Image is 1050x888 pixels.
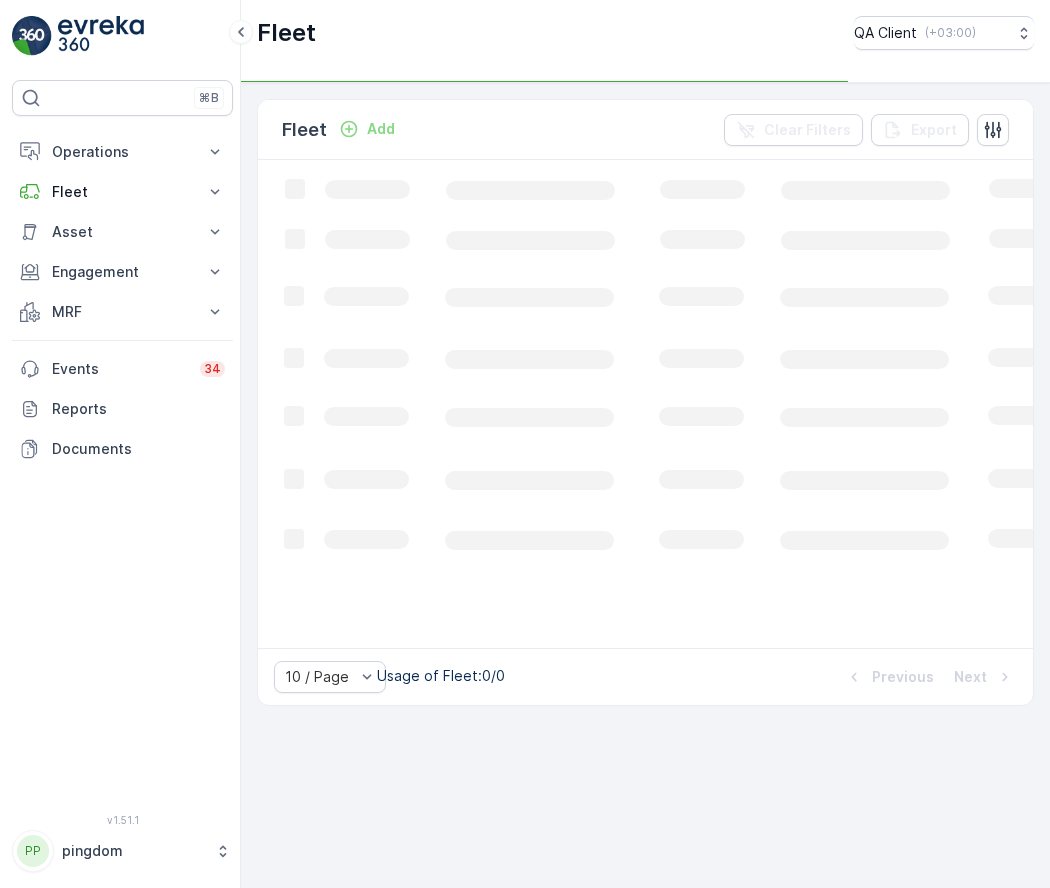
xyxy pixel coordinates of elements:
[911,120,957,140] p: Export
[282,116,327,144] p: Fleet
[872,667,934,687] p: Previous
[52,262,193,282] p: Engagement
[12,429,233,469] a: Documents
[12,292,233,332] button: MRF
[12,389,233,429] a: Reports
[52,359,188,379] p: Events
[12,349,233,389] a: Events34
[62,841,205,861] p: pingdom
[12,830,233,872] button: PPpingdom
[12,252,233,292] button: Engagement
[925,25,976,41] p: ( +03:00 )
[724,114,863,146] button: Clear Filters
[377,666,505,686] p: Usage of Fleet : 0/0
[199,90,219,106] p: ⌘B
[854,23,917,43] p: QA Client
[952,665,1017,689] button: Next
[12,814,233,826] span: v 1.51.1
[12,16,52,56] img: logo
[204,361,221,377] p: 34
[58,16,144,56] img: logo_light-DOdMpM7g.png
[854,16,1034,50] button: QA Client(+03:00)
[52,302,193,322] p: MRF
[331,117,403,141] button: Add
[764,120,851,140] p: Clear Filters
[367,119,395,139] p: Add
[52,182,193,202] p: Fleet
[257,17,316,49] p: Fleet
[871,114,969,146] button: Export
[12,172,233,212] button: Fleet
[842,665,936,689] button: Previous
[52,222,193,242] p: Asset
[954,667,987,687] p: Next
[12,132,233,172] button: Operations
[52,439,225,459] p: Documents
[52,399,225,419] p: Reports
[52,142,193,162] p: Operations
[12,212,233,252] button: Asset
[17,835,49,867] div: PP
